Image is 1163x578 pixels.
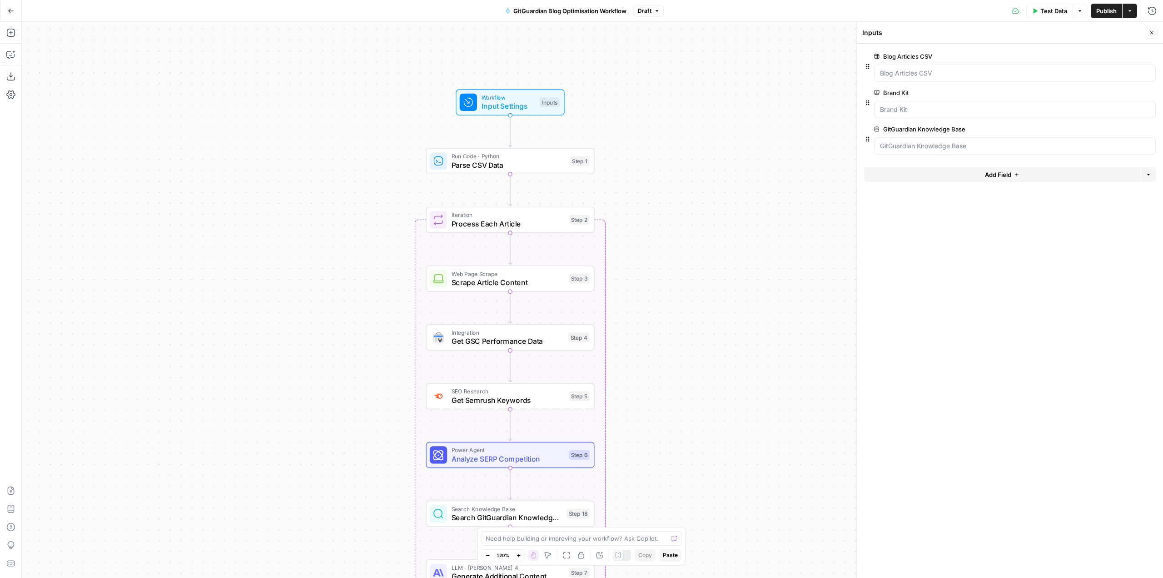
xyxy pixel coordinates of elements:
[569,450,589,460] div: Step 6
[452,387,565,396] span: SEO Research
[500,4,632,18] button: GitGuardian Blog Optimisation Workflow
[426,324,594,350] div: IntegrationGet GSC Performance DataStep 4
[452,563,565,572] span: LLM · [PERSON_NAME] 4
[452,328,564,337] span: Integration
[452,211,565,219] span: Iteration
[508,409,512,441] g: Edge from step_5 to step_6
[864,167,1140,182] button: Add Field
[635,549,656,561] button: Copy
[569,274,589,284] div: Step 3
[426,207,594,233] div: IterationProcess Each ArticleStep 2
[874,125,1104,134] label: GitGuardian Knowledge Base
[452,395,565,406] span: Get Semrush Keywords
[426,501,594,527] div: Search Knowledge BaseSearch GitGuardian Knowledge Base for Security TermsStep 18
[874,88,1104,97] label: Brand Kit
[433,391,444,402] img: 8a3tdog8tf0qdwwcclgyu02y995m
[634,5,664,17] button: Draft
[452,218,565,229] span: Process Each Article
[1026,4,1073,18] button: Test Data
[569,568,589,578] div: Step 7
[452,453,565,464] span: Analyze SERP Competition
[508,351,512,382] g: Edge from step_4 to step_5
[569,391,589,401] div: Step 5
[452,152,566,161] span: Run Code · Python
[880,141,1150,151] input: GitGuardian Knowledge Base
[540,97,560,107] div: Inputs
[663,551,678,559] span: Paste
[426,383,594,409] div: SEO ResearchGet Semrush KeywordsStep 5
[508,116,512,147] g: Edge from start to step_1
[508,468,512,499] g: Edge from step_6 to step_18
[508,292,512,323] g: Edge from step_3 to step_4
[638,551,652,559] span: Copy
[1040,6,1067,15] span: Test Data
[874,52,1104,61] label: Blog Articles CSV
[569,215,589,225] div: Step 2
[508,174,512,206] g: Edge from step_1 to step_2
[426,442,594,468] div: Power AgentAnalyze SERP CompetitionStep 6
[659,549,681,561] button: Paste
[567,509,589,519] div: Step 18
[568,332,590,342] div: Step 4
[508,233,512,264] g: Edge from step_2 to step_3
[482,93,535,102] span: Workflow
[482,101,535,111] span: Input Settings
[1096,6,1117,15] span: Publish
[862,28,1143,37] div: Inputs
[452,269,565,278] span: Web Page Scrape
[452,277,565,288] span: Scrape Article Content
[497,552,509,559] span: 120%
[426,89,594,115] div: WorkflowInput SettingsInputs
[452,504,562,513] span: Search Knowledge Base
[426,266,594,292] div: Web Page ScrapeScrape Article ContentStep 3
[880,69,1150,78] input: Blog Articles CSV
[452,160,566,171] span: Parse CSV Data
[880,105,1150,114] input: Brand Kit
[452,336,564,347] span: Get GSC Performance Data
[426,148,594,174] div: Run Code · PythonParse CSV DataStep 1
[570,156,590,166] div: Step 1
[452,446,565,454] span: Power Agent
[638,7,651,15] span: Draft
[1091,4,1122,18] button: Publish
[985,170,1011,179] span: Add Field
[452,512,562,523] span: Search GitGuardian Knowledge Base for Security Terms
[513,6,626,15] span: GitGuardian Blog Optimisation Workflow
[433,332,444,342] img: google-search-console.svg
